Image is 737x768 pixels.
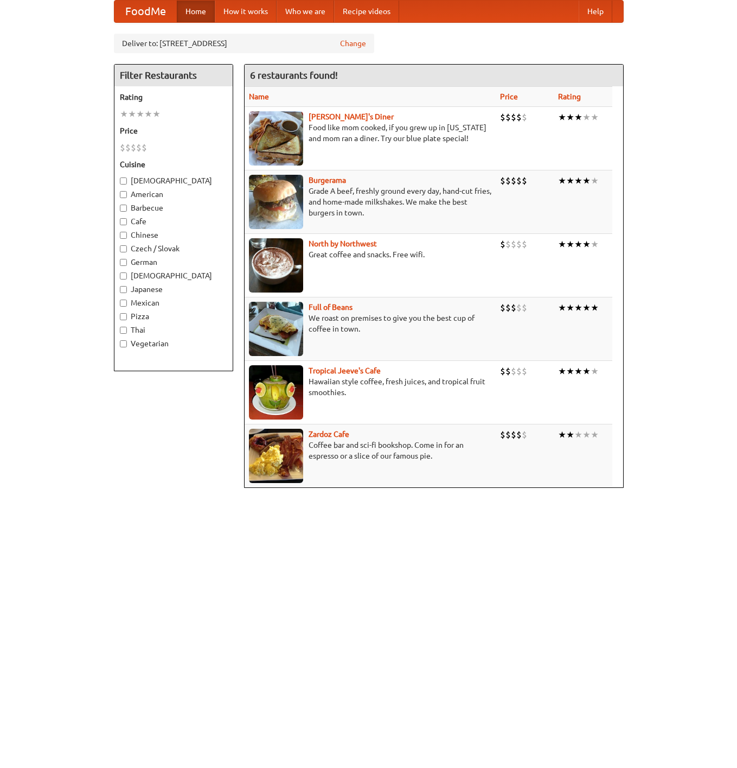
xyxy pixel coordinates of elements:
[249,365,303,420] img: jeeves.jpg
[511,302,516,314] li: $
[500,238,505,250] li: $
[249,440,491,461] p: Coffee bar and sci-fi bookshop. Come in for an espresso or a slice of our famous pie.
[566,429,574,441] li: ★
[120,311,227,322] label: Pizza
[500,429,505,441] li: $
[591,429,599,441] li: ★
[500,111,505,123] li: $
[566,365,574,377] li: ★
[566,111,574,123] li: ★
[120,125,227,136] h5: Price
[120,205,127,212] input: Barbecue
[505,175,511,187] li: $
[516,429,522,441] li: $
[574,238,582,250] li: ★
[120,218,127,225] input: Cafe
[511,429,516,441] li: $
[566,302,574,314] li: ★
[114,34,374,53] div: Deliver to: [STREET_ADDRESS]
[558,302,566,314] li: ★
[120,300,127,307] input: Mexican
[249,302,303,356] img: beans.jpg
[120,175,227,186] label: [DEMOGRAPHIC_DATA]
[522,429,527,441] li: $
[177,1,215,22] a: Home
[120,245,127,252] input: Czech / Slovak
[249,313,491,334] p: We roast on premises to give you the best cup of coffee in town.
[120,202,227,213] label: Barbecue
[591,302,599,314] li: ★
[558,238,566,250] li: ★
[309,239,377,248] a: North by Northwest
[566,238,574,250] li: ★
[120,270,227,281] label: [DEMOGRAPHIC_DATA]
[558,429,566,441] li: ★
[309,176,346,185] a: Burgerama
[152,108,161,120] li: ★
[120,327,127,334] input: Thai
[120,286,127,293] input: Japanese
[215,1,277,22] a: How it works
[574,111,582,123] li: ★
[511,175,516,187] li: $
[249,429,303,483] img: zardoz.jpg
[125,142,131,154] li: $
[591,365,599,377] li: ★
[120,259,127,266] input: German
[500,365,505,377] li: $
[249,122,491,144] p: Food like mom cooked, if you grew up in [US_STATE] and mom ran a diner. Try our blue plate special!
[277,1,334,22] a: Who we are
[522,238,527,250] li: $
[566,175,574,187] li: ★
[334,1,399,22] a: Recipe videos
[522,302,527,314] li: $
[120,338,227,349] label: Vegetarian
[120,272,127,280] input: [DEMOGRAPHIC_DATA]
[249,376,491,398] p: Hawaiian style coffee, fresh juices, and tropical fruit smoothies.
[120,177,127,185] input: [DEMOGRAPHIC_DATA]
[249,186,491,218] p: Grade A beef, freshly ground every day, hand-cut fries, and home-made milkshakes. We make the bes...
[591,175,599,187] li: ★
[505,302,511,314] li: $
[120,340,127,347] input: Vegetarian
[582,111,591,123] li: ★
[120,159,227,170] h5: Cuisine
[340,38,366,49] a: Change
[120,284,227,295] label: Japanese
[250,70,338,80] ng-pluralize: 6 restaurants found!
[579,1,612,22] a: Help
[500,92,518,101] a: Price
[136,108,144,120] li: ★
[516,111,522,123] li: $
[249,111,303,166] img: sallys.jpg
[120,216,227,227] label: Cafe
[574,365,582,377] li: ★
[128,108,136,120] li: ★
[558,111,566,123] li: ★
[114,65,233,86] h4: Filter Restaurants
[120,189,227,200] label: American
[249,238,303,293] img: north.jpg
[120,92,227,103] h5: Rating
[582,175,591,187] li: ★
[249,92,269,101] a: Name
[574,429,582,441] li: ★
[309,112,394,121] a: [PERSON_NAME]'s Diner
[582,365,591,377] li: ★
[574,175,582,187] li: ★
[309,303,353,312] a: Full of Beans
[120,230,227,240] label: Chinese
[582,302,591,314] li: ★
[522,175,527,187] li: $
[500,302,505,314] li: $
[582,238,591,250] li: ★
[309,430,349,439] a: Zardoz Cafe
[120,297,227,308] label: Mexican
[558,175,566,187] li: ★
[505,429,511,441] li: $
